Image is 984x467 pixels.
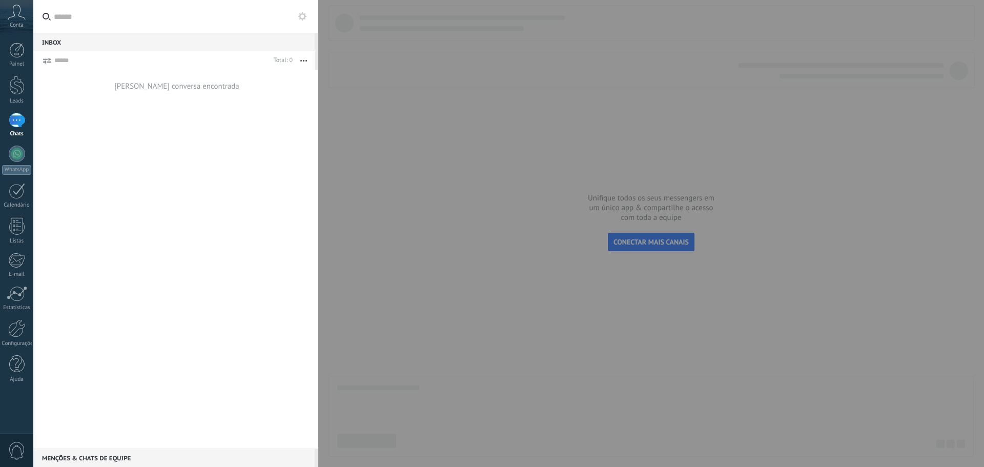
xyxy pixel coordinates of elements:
[2,238,32,245] div: Listas
[2,304,32,311] div: Estatísticas
[2,98,32,105] div: Leads
[2,271,32,278] div: E-mail
[2,376,32,383] div: Ajuda
[2,202,32,209] div: Calendário
[33,33,315,51] div: Inbox
[2,61,32,68] div: Painel
[2,340,32,347] div: Configurações
[2,165,31,175] div: WhatsApp
[33,449,315,467] div: Menções & Chats de equipe
[10,22,24,29] span: Conta
[2,131,32,137] div: Chats
[270,55,293,66] div: Total: 0
[114,82,239,91] div: [PERSON_NAME] conversa encontrada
